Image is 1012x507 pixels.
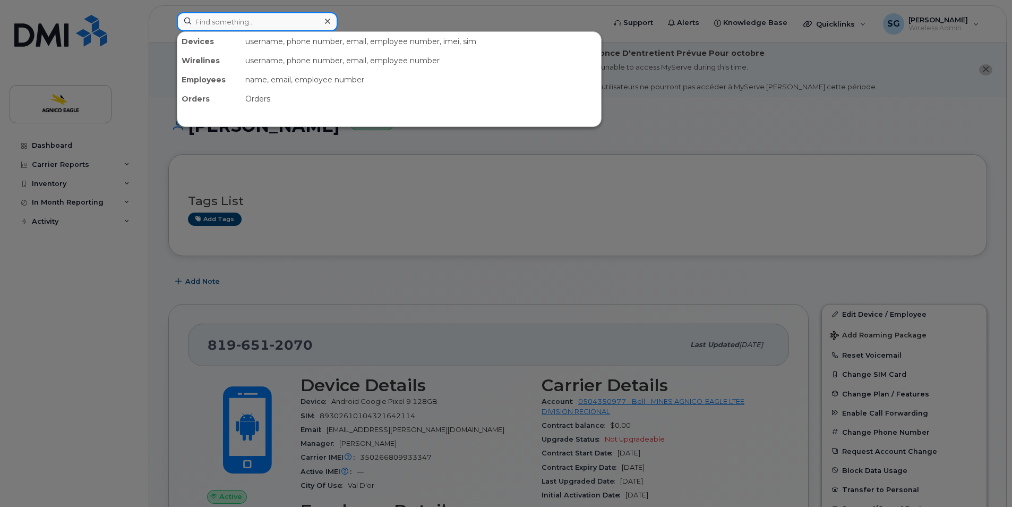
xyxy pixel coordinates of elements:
div: Orders [177,89,241,108]
div: username, phone number, email, employee number, imei, sim [241,32,601,51]
div: Devices [177,32,241,51]
div: Orders [241,89,601,108]
div: name, email, employee number [241,70,601,89]
div: Wirelines [177,51,241,70]
div: username, phone number, email, employee number [241,51,601,70]
div: Employees [177,70,241,89]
